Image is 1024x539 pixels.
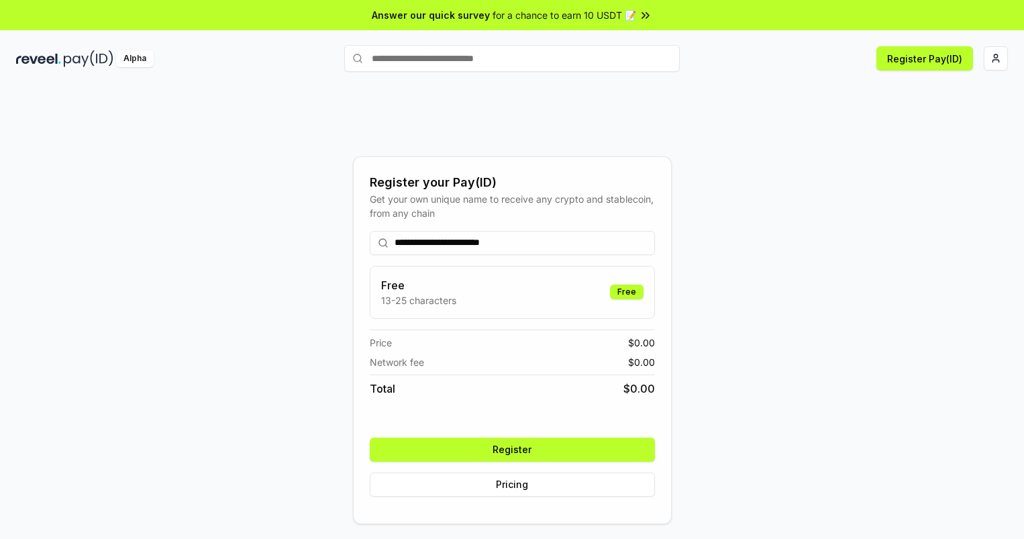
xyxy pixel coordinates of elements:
[370,381,395,397] span: Total
[370,355,424,369] span: Network fee
[623,381,655,397] span: $ 0.00
[16,50,61,67] img: reveel_dark
[370,336,392,350] span: Price
[493,8,636,22] span: for a chance to earn 10 USDT 📝
[370,192,655,220] div: Get your own unique name to receive any crypto and stablecoin, from any chain
[370,438,655,462] button: Register
[64,50,113,67] img: pay_id
[628,336,655,350] span: $ 0.00
[116,50,154,67] div: Alpha
[628,355,655,369] span: $ 0.00
[381,293,456,307] p: 13-25 characters
[370,173,655,192] div: Register your Pay(ID)
[372,8,490,22] span: Answer our quick survey
[381,277,456,293] h3: Free
[370,473,655,497] button: Pricing
[876,46,973,70] button: Register Pay(ID)
[610,285,644,299] div: Free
